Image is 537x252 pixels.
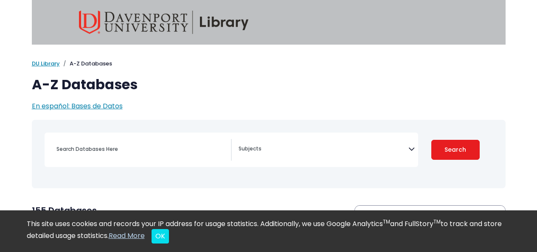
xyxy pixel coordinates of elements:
[32,76,506,93] h1: A-Z Databases
[32,204,97,216] span: 155 Databases
[239,146,408,153] textarea: Search
[433,218,441,225] sup: TM
[383,218,390,225] sup: TM
[109,231,145,241] a: Read More
[152,229,169,244] button: Close
[431,140,480,160] button: Submit for Search Results
[27,219,511,244] div: This site uses cookies and records your IP address for usage statistics. Additionally, we use Goo...
[32,120,506,188] nav: Search filters
[355,206,505,229] button: Icon Legend
[32,101,123,111] a: En español: Bases de Datos
[60,59,112,68] li: A-Z Databases
[32,59,506,68] nav: breadcrumb
[51,143,231,155] input: Search database by title or keyword
[79,11,249,34] img: Davenport University Library
[32,59,60,68] a: DU Library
